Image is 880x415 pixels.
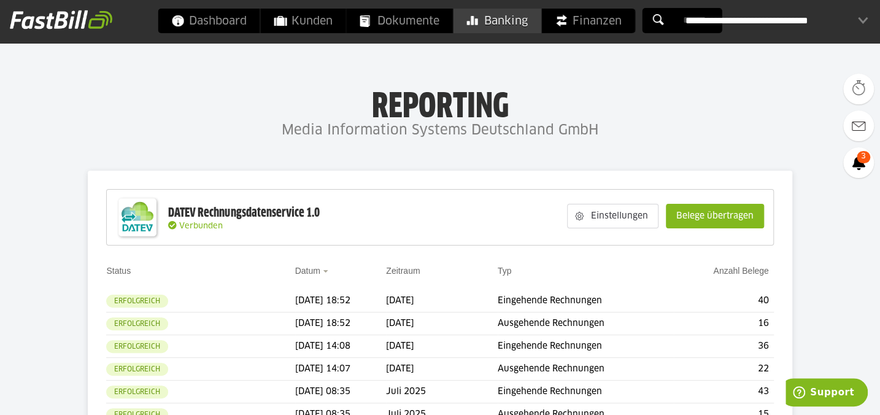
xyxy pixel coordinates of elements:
td: [DATE] 14:07 [295,358,387,381]
td: [DATE] 14:08 [295,335,387,358]
td: 43 [674,381,773,403]
a: 3 [843,147,874,178]
a: Kunden [261,9,346,33]
a: Anzahl Belege [713,266,768,276]
td: [DATE] 08:35 [295,381,387,403]
a: Typ [498,266,512,276]
td: Ausgehende Rechnungen [498,358,674,381]
a: Banking [454,9,541,33]
img: fastbill_logo_white.png [10,10,112,29]
td: [DATE] 18:52 [295,290,387,312]
sl-badge: Erfolgreich [106,340,168,353]
a: Zeitraum [386,266,420,276]
sl-badge: Erfolgreich [106,386,168,398]
a: Finanzen [542,9,635,33]
span: Banking [467,9,528,33]
h1: Reporting [123,87,757,118]
td: Ausgehende Rechnungen [498,312,674,335]
iframe: Öffnet ein Widget, in dem Sie weitere Informationen finden [785,378,868,409]
td: Juli 2025 [386,381,498,403]
td: 36 [674,335,773,358]
a: Status [106,266,131,276]
td: 16 [674,312,773,335]
sl-badge: Erfolgreich [106,363,168,376]
sl-badge: Erfolgreich [106,317,168,330]
td: [DATE] [386,335,498,358]
td: 40 [674,290,773,312]
td: Eingehende Rechnungen [498,335,674,358]
td: [DATE] [386,312,498,335]
span: Finanzen [555,9,622,33]
div: DATEV Rechnungsdatenservice 1.0 [168,205,319,221]
td: [DATE] 18:52 [295,312,387,335]
sl-button: Belege übertragen [666,204,764,228]
sl-badge: Erfolgreich [106,295,168,308]
span: Dashboard [172,9,247,33]
td: Eingehende Rechnungen [498,381,674,403]
sl-button: Einstellungen [567,204,658,228]
span: Verbunden [179,222,223,230]
td: 22 [674,358,773,381]
td: [DATE] [386,290,498,312]
td: [DATE] [386,358,498,381]
td: Eingehende Rechnungen [498,290,674,312]
img: sort_desc.gif [323,270,331,273]
a: Dashboard [158,9,260,33]
span: 3 [857,151,870,163]
span: Dokumente [360,9,439,33]
a: Dokumente [347,9,453,33]
img: DATEV-Datenservice Logo [113,193,162,242]
span: Kunden [274,9,333,33]
a: Datum [295,266,320,276]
